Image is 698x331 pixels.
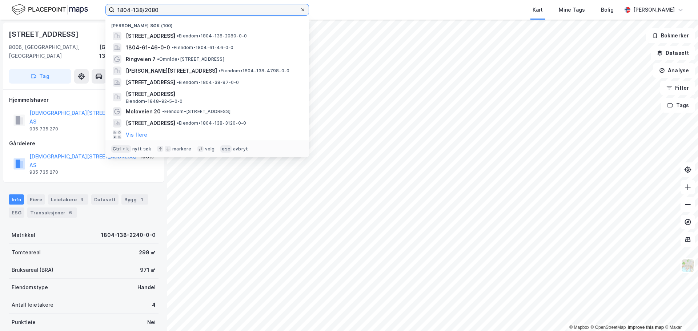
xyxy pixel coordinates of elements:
div: 299 ㎡ [139,248,156,257]
div: Eiere [27,194,45,205]
div: Info [9,194,24,205]
div: 4 [152,300,156,309]
span: Område • [STREET_ADDRESS] [157,56,224,62]
span: [STREET_ADDRESS] [126,78,175,87]
span: • [162,109,164,114]
div: markere [172,146,191,152]
div: 6 [67,209,74,216]
div: Leietakere [48,194,88,205]
span: Ringveien 7 [126,55,156,64]
div: 1 [138,196,145,203]
div: Ctrl + k [111,145,131,153]
button: Vis flere [126,130,147,139]
div: 935 735 270 [29,126,58,132]
div: Hjemmelshaver [9,96,158,104]
button: Analyse [653,63,695,78]
div: Kart [533,5,543,14]
a: Mapbox [569,325,589,330]
div: Eiendomstype [12,283,48,292]
span: Eiendom • 1804-138-3120-0-0 [177,120,246,126]
div: ESG [9,207,24,218]
div: Nei [147,318,156,327]
div: [PERSON_NAME] søk (100) [105,17,309,30]
a: OpenStreetMap [591,325,626,330]
div: Transaksjoner [27,207,77,218]
div: esc [220,145,232,153]
div: Gårdeiere [9,139,158,148]
div: velg [205,146,215,152]
a: Improve this map [628,325,664,330]
button: Tag [9,69,71,84]
div: 971 ㎡ [140,266,156,274]
div: Handel [137,283,156,292]
div: Kontrollprogram for chat [662,296,698,331]
span: Eiendom • 1804-61-46-0-0 [172,45,234,51]
div: [PERSON_NAME] [633,5,675,14]
img: Z [681,259,695,273]
span: [PERSON_NAME][STREET_ADDRESS] [126,66,217,75]
div: 935 735 270 [29,169,58,175]
span: [STREET_ADDRESS] [126,90,300,98]
span: 1804-61-46-0-0 [126,43,170,52]
div: nytt søk [132,146,152,152]
div: Mine Tags [559,5,585,14]
button: Filter [660,81,695,95]
span: • [177,33,179,39]
button: Datasett [651,46,695,60]
span: • [172,45,174,50]
button: Tags [661,98,695,113]
iframe: Chat Widget [662,296,698,331]
span: Eiendom • [STREET_ADDRESS] [162,109,230,114]
img: logo.f888ab2527a4732fd821a326f86c7f29.svg [12,3,88,16]
div: Bruksareal (BRA) [12,266,53,274]
span: Moloveien 20 [126,107,161,116]
span: Eiendom • 1804-38-97-0-0 [177,80,239,85]
div: Bolig [601,5,614,14]
div: 4 [78,196,85,203]
div: [STREET_ADDRESS] [9,28,80,40]
span: Eiendom • 1804-138-2080-0-0 [177,33,247,39]
div: [GEOGRAPHIC_DATA], 138/2240 [99,43,159,60]
span: [STREET_ADDRESS] [126,119,175,128]
div: avbryt [233,146,248,152]
div: 8006, [GEOGRAPHIC_DATA], [GEOGRAPHIC_DATA] [9,43,99,60]
span: • [157,56,159,62]
div: Datasett [91,194,119,205]
span: • [218,68,221,73]
span: • [177,80,179,85]
span: • [177,120,179,126]
div: Antall leietakere [12,300,53,309]
div: Tomteareal [12,248,41,257]
div: 1804-138-2240-0-0 [101,231,156,239]
button: Bokmerker [646,28,695,43]
span: Eiendom • 1848-92-5-0-0 [126,98,182,104]
input: Søk på adresse, matrikkel, gårdeiere, leietakere eller personer [115,4,300,15]
span: [STREET_ADDRESS] [126,32,175,40]
div: Bygg [121,194,148,205]
div: Matrikkel [12,231,35,239]
span: Eiendom • 1804-138-4798-0-0 [218,68,289,74]
div: Punktleie [12,318,36,327]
